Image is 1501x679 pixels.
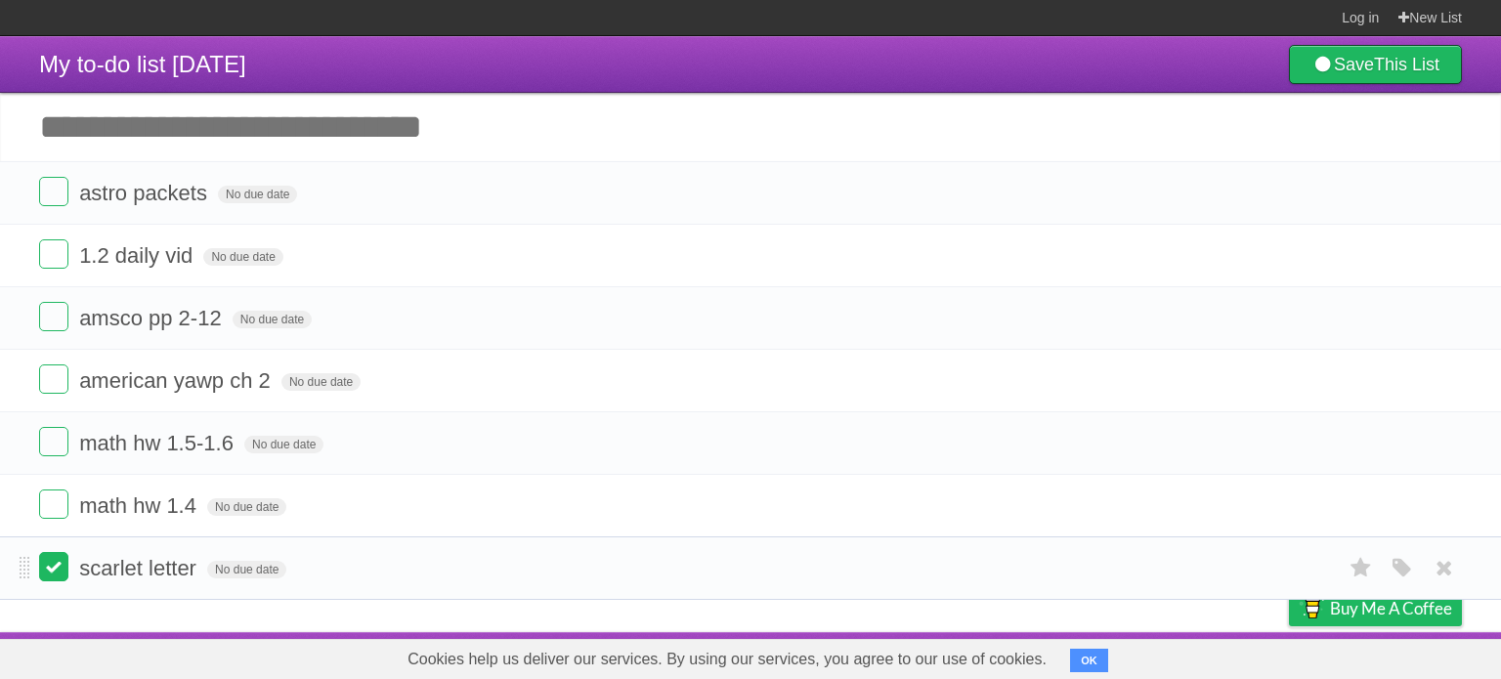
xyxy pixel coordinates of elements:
label: Done [39,239,68,269]
a: SaveThis List [1289,45,1462,84]
a: Developers [1094,637,1173,674]
button: OK [1070,649,1108,672]
span: Buy me a coffee [1330,591,1452,625]
span: No due date [244,436,323,453]
span: Cookies help us deliver our services. By using our services, you agree to our use of cookies. [388,640,1066,679]
img: Buy me a coffee [1299,591,1325,624]
a: Privacy [1264,637,1314,674]
label: Done [39,489,68,519]
span: math hw 1.4 [79,493,201,518]
span: american yawp ch 2 [79,368,276,393]
label: Done [39,552,68,581]
label: Done [39,177,68,206]
span: math hw 1.5-1.6 [79,431,238,455]
a: About [1029,637,1070,674]
a: Buy me a coffee [1289,590,1462,626]
span: My to-do list [DATE] [39,51,246,77]
span: No due date [207,561,286,578]
label: Done [39,364,68,394]
span: No due date [203,248,282,266]
b: This List [1374,55,1439,74]
a: Suggest a feature [1339,637,1462,674]
span: amsco pp 2-12 [79,306,227,330]
span: No due date [281,373,361,391]
span: 1.2 daily vid [79,243,197,268]
label: Done [39,427,68,456]
label: Done [39,302,68,331]
span: No due date [218,186,297,203]
span: No due date [233,311,312,328]
span: astro packets [79,181,212,205]
span: No due date [207,498,286,516]
a: Terms [1197,637,1240,674]
span: scarlet letter [79,556,201,580]
label: Star task [1343,552,1380,584]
